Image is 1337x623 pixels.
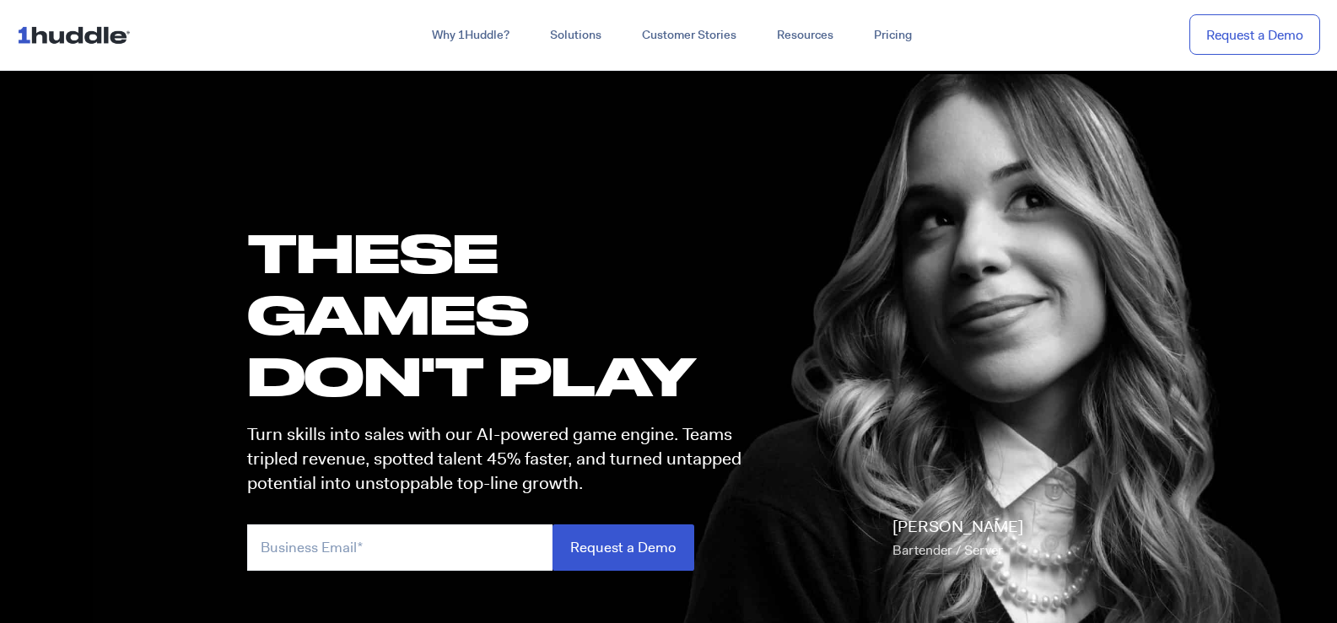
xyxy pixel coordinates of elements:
input: Business Email* [247,524,553,571]
a: Why 1Huddle? [412,20,530,51]
h1: these GAMES DON'T PLAY [247,222,757,407]
p: [PERSON_NAME] [892,515,1023,562]
a: Pricing [854,20,932,51]
a: Customer Stories [622,20,757,51]
p: Turn skills into sales with our AI-powered game engine. Teams tripled revenue, spotted talent 45%... [247,422,757,497]
a: Solutions [530,20,622,51]
a: Resources [757,20,854,51]
img: ... [17,19,137,51]
input: Request a Demo [553,524,694,571]
span: Bartender / Server [892,541,1003,559]
a: Request a Demo [1189,14,1320,56]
